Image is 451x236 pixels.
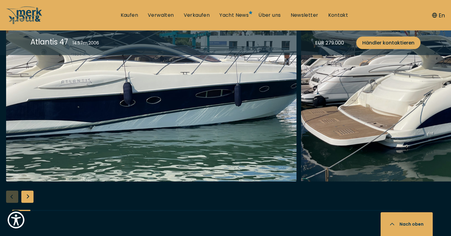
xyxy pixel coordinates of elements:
a: Über uns [258,12,281,19]
a: Kontakt [328,12,348,19]
a: Yacht News [219,12,249,19]
a: Händler kontaktieren [356,37,421,49]
div: EUR 279.000 [315,39,344,47]
span: Händler kontaktieren [362,39,414,47]
button: Nach oben [381,212,433,236]
div: 14.57 m , 2006 [73,40,99,46]
button: En [432,11,445,19]
a: Newsletter [291,12,318,19]
a: Verkaufen [184,12,210,19]
a: Verwalten [148,12,174,19]
div: Next slide [21,191,34,203]
button: Show Accessibility Preferences [6,210,26,230]
div: Atlantis 47 [30,37,68,47]
a: Kaufen [121,12,138,19]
